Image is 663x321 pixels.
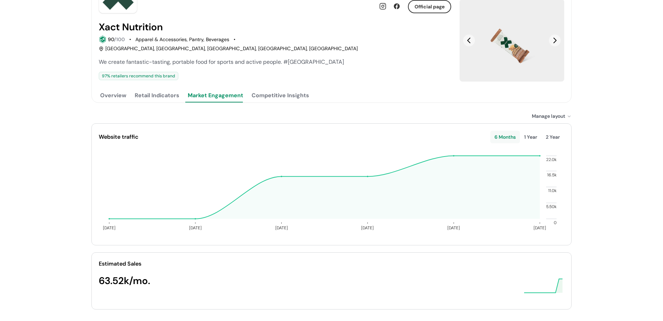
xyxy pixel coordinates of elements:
span: /100 [114,36,125,43]
div: 63.52k /mo. [99,274,520,288]
button: Market Engagement [186,89,245,102]
button: Overview [99,89,128,102]
button: Retail Indicators [133,89,181,102]
div: Manage layout [532,113,572,120]
div: 1 Year [520,131,542,143]
tspan: [DATE] [103,226,116,231]
div: [GEOGRAPHIC_DATA], [GEOGRAPHIC_DATA], [GEOGRAPHIC_DATA], [GEOGRAPHIC_DATA], [GEOGRAPHIC_DATA] [99,45,358,52]
button: Competitive Insights [250,89,311,102]
div: Estimated Sales [99,260,564,268]
text: 0 [554,220,557,226]
div: Apparel & Accessories, Pantry, Beverages [135,36,229,43]
div: 6 Months [490,131,520,143]
button: Next Slide [549,35,561,46]
text: 11.0k [548,188,557,194]
tspan: [DATE] [189,226,202,231]
tspan: [DATE] [275,226,288,231]
text: 16.5k [547,172,557,178]
text: 5.50k [546,204,557,210]
tspan: [DATE] [447,226,460,231]
div: Website traffic [99,133,490,141]
span: 90 [108,36,114,43]
tspan: [DATE] [361,226,374,231]
tspan: [DATE] [534,226,546,231]
h2: Xact Nutrition [99,22,163,33]
span: We create fantastic-tasting, portable food for sports and active people. #[GEOGRAPHIC_DATA] [99,58,344,66]
text: 22.0k [546,157,557,162]
button: Previous Slide [463,35,475,46]
div: 97 % retailers recommend this brand [99,72,178,80]
div: 2 Year [542,131,564,143]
